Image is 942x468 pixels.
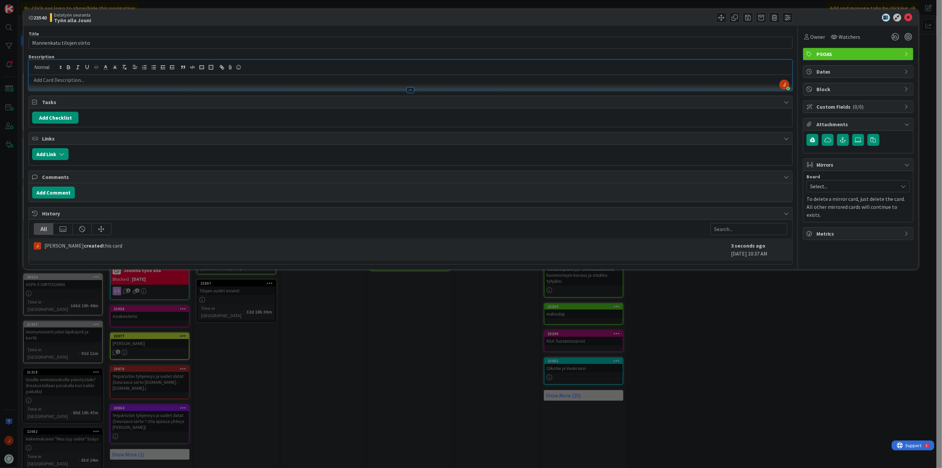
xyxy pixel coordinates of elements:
[810,182,895,191] span: Select...
[810,33,825,41] span: Owner
[42,135,780,143] span: Links
[710,223,787,235] input: Search...
[44,242,122,250] span: [PERSON_NAME] this card
[816,50,901,58] span: PSOAS
[816,230,901,238] span: Metrics
[807,195,910,219] p: To delete a mirror card, just delete the card. All other mirrored cards will continue to exists.
[816,161,901,169] span: Mirrors
[14,1,30,9] span: Support
[28,37,793,49] input: type card name here...
[28,31,39,37] label: Title
[816,103,901,111] span: Custom Fields
[32,148,69,160] button: Add Link
[731,242,765,249] b: 3 seconds ago
[807,174,820,179] span: Board
[42,209,780,217] span: History
[780,80,789,89] img: AAcHTtdL3wtcyn1eGseKwND0X38ITvXuPg5_7r7WNcK5=s96-c
[42,173,780,181] span: Comments
[54,18,91,23] b: Työn alla Jouni
[32,187,75,199] button: Add Comment
[33,14,47,21] b: 23540
[34,223,53,235] div: All
[42,98,780,106] span: Tasks
[816,120,901,128] span: Attachments
[839,33,861,41] span: Watchers
[28,14,47,22] span: ID
[32,112,78,124] button: Add Checklist
[34,3,36,8] div: 2
[54,12,91,18] span: Datatyön seuranta
[853,103,864,110] span: ( 0/0 )
[816,68,901,76] span: Dates
[731,242,787,258] div: [DATE] 10:37 AM
[28,54,54,60] span: Description
[34,242,41,250] img: JM
[84,242,103,249] b: created
[816,85,901,93] span: Block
